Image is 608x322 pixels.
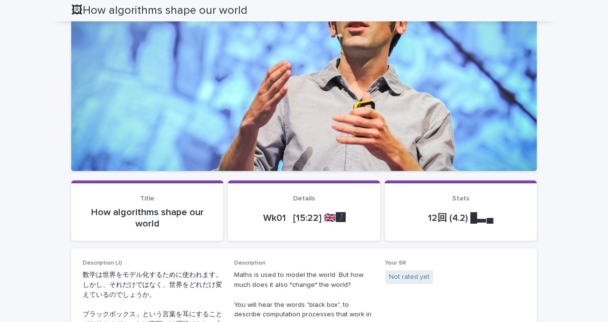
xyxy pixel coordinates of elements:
span: Stats [452,195,469,202]
span: Description (J) [83,260,122,266]
span: Title [140,195,154,202]
h2: 🖼How algorithms shape our world [71,4,247,18]
span: Details [293,195,315,202]
p: How algorithms shape our world [83,207,212,229]
span: Your SR [385,260,406,266]
a: Not rated yet [389,272,429,282]
span: Description [234,260,266,266]
p: 12回 (4.2) █▃▄ [396,212,525,224]
p: Wk01 [15:22] 🇬🇧🅹️ [239,212,369,224]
